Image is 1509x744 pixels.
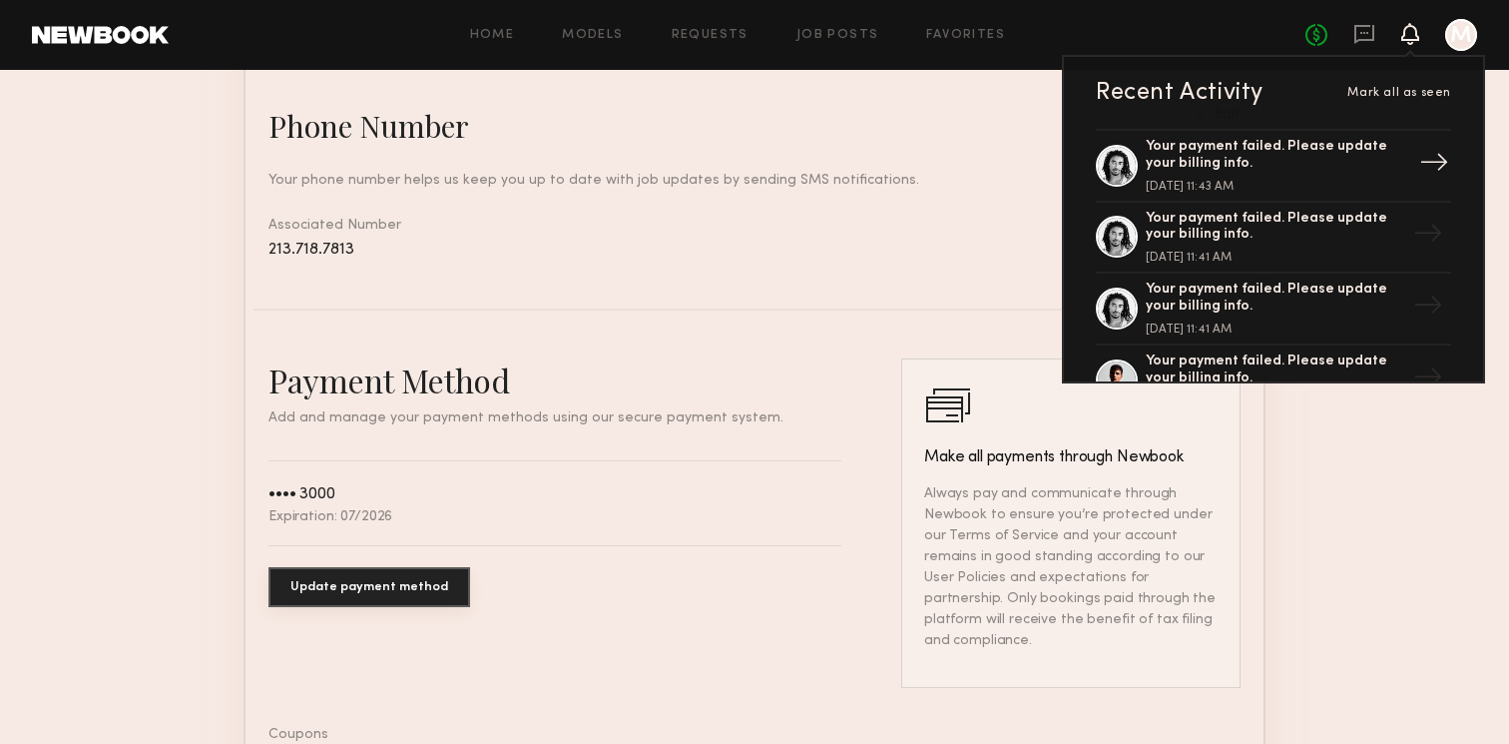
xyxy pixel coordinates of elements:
div: [DATE] 11:43 AM [1146,181,1405,193]
h3: Make all payments through Newbook [924,445,1218,469]
div: → [1405,211,1451,263]
div: → [1405,283,1451,335]
a: Models [562,29,623,42]
a: Requests [672,29,749,42]
div: Your payment failed. Please update your billing info. [1146,139,1405,173]
div: Coupons [268,728,1241,742]
div: Expiration: 07/2026 [268,510,392,524]
a: Your payment failed. Please update your billing info.[DATE] 11:41 AM→ [1096,274,1451,346]
div: Recent Activity [1096,81,1263,105]
div: Your phone number helps us keep you up to date with job updates by sending SMS notifications. [268,170,1241,191]
div: Your payment failed. Please update your billing info. [1146,211,1405,245]
div: → [1411,140,1457,192]
a: Your payment failed. Please update your billing info.→ [1096,346,1451,417]
span: 213.718.7813 [268,242,354,258]
a: Favorites [926,29,1005,42]
div: Your payment failed. Please update your billing info. [1146,282,1405,316]
a: Home [470,29,515,42]
p: Always pay and communicate through Newbook to ensure you’re protected under our Terms of Service ... [924,483,1218,651]
h2: Payment Method [268,359,841,401]
div: Associated Number [268,215,1241,261]
span: Mark all as seen [1347,87,1451,99]
div: Phone Number [268,106,469,146]
p: Add and manage your payment methods using our secure payment system. [268,411,841,425]
div: → [1405,355,1451,406]
a: Your payment failed. Please update your billing info.[DATE] 11:43 AM→ [1096,129,1451,203]
button: Update payment method [268,567,470,607]
a: Your payment failed. Please update your billing info.[DATE] 11:41 AM→ [1096,203,1451,275]
div: [DATE] 11:41 AM [1146,252,1405,264]
div: Your payment failed. Please update your billing info. [1146,354,1405,387]
div: [DATE] 11:41 AM [1146,324,1405,336]
a: Job Posts [796,29,879,42]
div: •••• 3000 [268,486,335,503]
a: M [1445,19,1477,51]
